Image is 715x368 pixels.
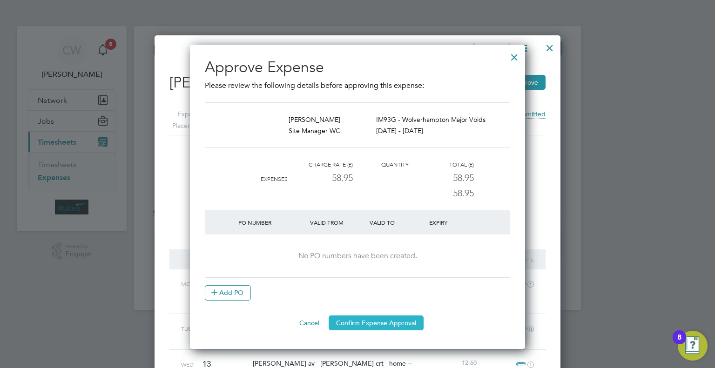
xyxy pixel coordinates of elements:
[505,75,546,90] button: Approve
[514,110,546,119] span: Submitted
[169,73,546,93] h2: [PERSON_NAME] Expense:
[205,58,510,77] h2: Approve Expense
[527,281,534,288] i: 1
[353,159,409,170] div: Quantity
[158,108,211,120] label: Expense ID
[288,170,353,186] div: 58.95
[292,315,327,330] button: Cancel
[205,80,510,91] p: Please review the following details before approving this expense:
[288,159,353,170] div: Charge rate (£)
[376,127,423,135] span: [DATE] - [DATE]
[453,187,474,199] span: 58.95
[181,280,195,288] span: Mon
[236,214,308,231] div: PO Number
[329,315,424,330] button: Confirm Expense Approval
[677,337,681,349] div: 8
[678,331,708,361] button: Open Resource Center, 8 new notifications
[427,214,486,231] div: Expiry
[308,214,367,231] div: Valid From
[205,285,251,300] button: Add PO
[473,43,510,55] button: Unfollow
[462,359,477,367] span: 12.60
[409,170,474,186] div: 58.95
[527,361,534,368] i: 1
[289,127,340,135] span: Site Manager WC
[409,159,474,170] div: Total (£)
[214,251,501,261] div: No PO numbers have been created.
[181,361,194,368] span: Wed
[376,115,486,124] span: IM93G - Wolverhampton Major Voids
[367,214,427,231] div: Valid To
[181,325,191,332] span: Tue
[289,115,340,124] span: [PERSON_NAME]
[261,176,288,182] span: Expenses
[158,120,211,132] label: Placement ID
[527,326,534,332] i: 0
